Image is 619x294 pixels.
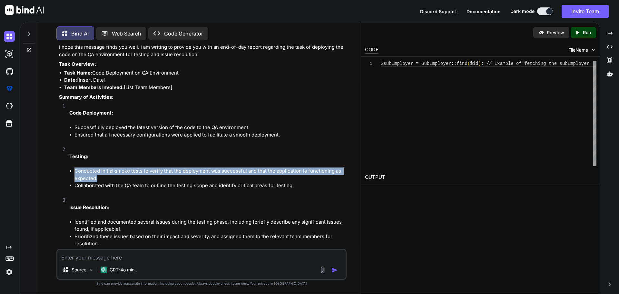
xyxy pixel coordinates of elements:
li: Successfully deployed the latest version of the code to the QA environment. [74,124,345,131]
span: Dark mode [510,8,535,15]
div: CODE [365,46,378,54]
div: 1 [365,61,372,67]
li: Identified and documented several issues during the testing phase, including [briefly describe an... [74,218,345,233]
p: Source [72,267,86,273]
img: darkAi-studio [4,48,15,59]
p: Bind can provide inaccurate information, including about people. Always double-check its answers.... [56,281,347,286]
span: Discord Support [420,9,457,14]
span: ( [467,61,470,66]
img: Bind AI [5,5,44,15]
p: GPT-4o min.. [110,267,137,273]
p: Run [583,29,591,36]
img: GPT-4o mini [101,267,107,273]
strong: Issue Resolution: [69,204,109,210]
img: darkChat [4,31,15,42]
img: preview [538,30,544,35]
li: Conducted initial smoke tests to verify that the deployment was successful and that the applicati... [74,167,345,182]
strong: Summary of Activities: [59,94,113,100]
strong: Date: [64,77,77,83]
img: icon [331,267,338,273]
li: [List Team Members] [64,84,345,91]
strong: Task Overview: [59,61,96,67]
button: Discord Support [420,8,457,15]
h2: OUTPUT [361,170,600,185]
li: Prioritized these issues based on their impact and severity, and assigned them to the relevant te... [74,233,345,248]
img: githubDark [4,66,15,77]
img: settings [4,267,15,278]
strong: Testing: [69,153,88,159]
li: [Insert Date] [64,76,345,84]
img: premium [4,83,15,94]
span: FileName [568,47,588,53]
li: Code Deployment on QA Environment [64,69,345,77]
img: Pick Models [88,267,94,273]
p: I hope this message finds you well. I am writing to provide you with an end-of-day report regardi... [59,44,345,58]
p: Bind AI [71,30,89,37]
span: ) [478,61,481,66]
span: Documentation [467,9,501,14]
li: Ensured that all necessary configurations were applied to facilitate a smooth deployment. [74,131,345,139]
img: attachment [319,266,326,274]
button: Documentation [467,8,501,15]
span: $subEmployer = SubEmployer::find [381,61,467,66]
p: Web Search [112,30,141,37]
li: Collaborated with the QA team to outline the testing scope and identify critical areas for testing. [74,182,345,189]
span: $id [470,61,478,66]
p: Preview [547,29,564,36]
span: ; // Example of fetching the subEmployer [481,61,589,66]
p: Code Generator [164,30,203,37]
img: chevron down [591,47,596,53]
img: cloudideIcon [4,101,15,112]
strong: Code Deployment: [69,110,113,116]
button: Invite Team [562,5,609,18]
strong: Task Name: [64,70,92,76]
strong: Team Members Involved: [64,84,124,90]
